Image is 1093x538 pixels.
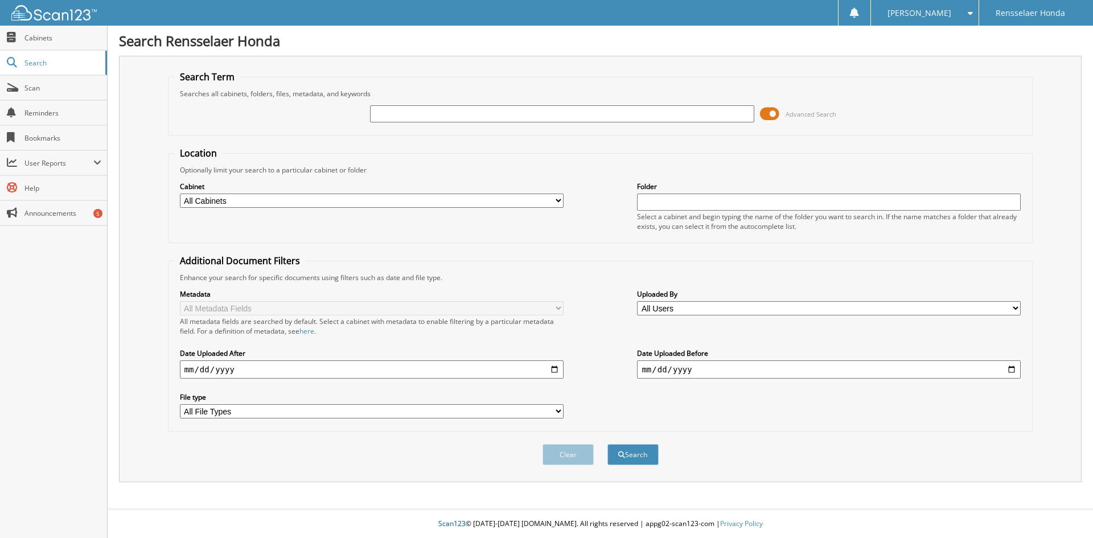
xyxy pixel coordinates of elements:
span: Advanced Search [786,110,836,118]
legend: Additional Document Filters [174,254,306,267]
span: Announcements [24,208,101,218]
span: Reminders [24,108,101,118]
span: User Reports [24,158,93,168]
legend: Search Term [174,71,240,83]
span: Rensselaer Honda [996,10,1065,17]
span: Search [24,58,100,68]
h1: Search Rensselaer Honda [119,31,1082,50]
button: Search [607,444,659,465]
label: File type [180,392,564,402]
a: here [299,326,314,336]
div: Searches all cabinets, folders, files, metadata, and keywords [174,89,1027,98]
span: Cabinets [24,33,101,43]
label: Date Uploaded After [180,348,564,358]
span: [PERSON_NAME] [887,10,951,17]
input: end [637,360,1021,379]
input: start [180,360,564,379]
label: Folder [637,182,1021,191]
iframe: Chat Widget [1036,483,1093,538]
label: Cabinet [180,182,564,191]
a: Privacy Policy [720,519,763,528]
div: Select a cabinet and begin typing the name of the folder you want to search in. If the name match... [637,212,1021,231]
span: Scan123 [438,519,466,528]
span: Help [24,183,101,193]
span: Bookmarks [24,133,101,143]
label: Uploaded By [637,289,1021,299]
label: Metadata [180,289,564,299]
div: Optionally limit your search to a particular cabinet or folder [174,165,1027,175]
label: Date Uploaded Before [637,348,1021,358]
div: © [DATE]-[DATE] [DOMAIN_NAME]. All rights reserved | appg02-scan123-com | [108,510,1093,538]
div: All metadata fields are searched by default. Select a cabinet with metadata to enable filtering b... [180,317,564,336]
button: Clear [543,444,594,465]
legend: Location [174,147,223,159]
div: Enhance your search for specific documents using filters such as date and file type. [174,273,1027,282]
div: 5 [93,209,102,218]
img: scan123-logo-white.svg [11,5,97,20]
span: Scan [24,83,101,93]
